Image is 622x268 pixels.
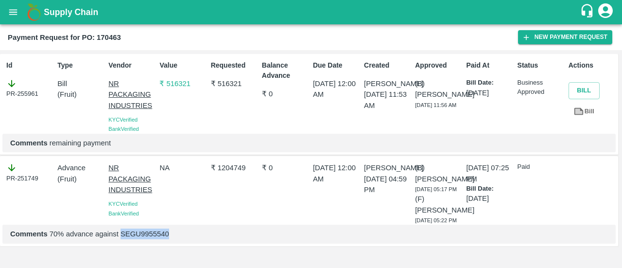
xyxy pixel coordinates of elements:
[580,3,597,21] div: customer-support
[313,78,360,100] p: [DATE] 12:00 AM
[57,162,104,173] p: Advance
[466,88,513,98] p: [DATE]
[10,138,608,148] p: remaining payment
[415,78,462,100] p: (B) [PERSON_NAME]
[57,174,104,184] p: ( Fruit )
[415,186,457,192] span: [DATE] 05:17 PM
[44,7,98,17] b: Supply Chain
[211,78,258,89] p: ₹ 516321
[518,162,565,172] p: Paid
[466,193,513,204] p: [DATE]
[57,89,104,100] p: ( Fruit )
[313,162,360,184] p: [DATE] 12:00 AM
[57,60,104,71] p: Type
[10,229,608,239] p: 70% advance against SEGU9955540
[364,60,411,71] p: Created
[6,162,53,183] div: PR-251749
[518,30,612,44] button: New Payment Request
[6,78,53,99] div: PR-255961
[313,60,360,71] p: Due Date
[466,184,513,194] p: Bill Date:
[108,126,138,132] span: Bank Verified
[364,162,411,173] p: [PERSON_NAME]
[24,2,44,22] img: logo
[108,211,138,216] span: Bank Verified
[44,5,580,19] a: Supply Chain
[262,89,309,99] p: ₹ 0
[211,60,258,71] p: Requested
[108,78,155,111] p: NR PACKAGING INDUSTRIES
[262,60,309,81] p: Balance Advance
[10,139,48,147] b: Comments
[364,174,411,196] p: [DATE] 04:59 PM
[415,194,462,215] p: (F) [PERSON_NAME]
[6,60,53,71] p: Id
[108,60,155,71] p: Vendor
[159,78,207,89] p: ₹ 516321
[415,217,457,223] span: [DATE] 05:22 PM
[211,162,258,173] p: ₹ 1204749
[10,230,48,238] b: Comments
[364,78,411,89] p: [PERSON_NAME]
[57,78,104,89] p: Bill
[597,2,614,22] div: account of current user
[415,162,462,184] p: (B) [PERSON_NAME]
[518,78,565,96] p: Business Approved
[569,82,600,99] button: Bill
[415,102,456,108] span: [DATE] 11:56 AM
[159,162,207,173] p: NA
[569,103,600,120] a: Bill
[466,60,513,71] p: Paid At
[466,78,513,88] p: Bill Date:
[159,60,207,71] p: Value
[364,89,411,111] p: [DATE] 11:53 AM
[2,1,24,23] button: open drawer
[415,60,462,71] p: Approved
[108,201,138,207] span: KYC Verified
[108,162,155,195] p: NR PACKAGING INDUSTRIES
[518,60,565,71] p: Status
[466,162,513,184] p: [DATE] 07:25 PM
[108,117,138,123] span: KYC Verified
[569,60,616,71] p: Actions
[262,162,309,173] p: ₹ 0
[8,34,121,41] b: Payment Request for PO: 170463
